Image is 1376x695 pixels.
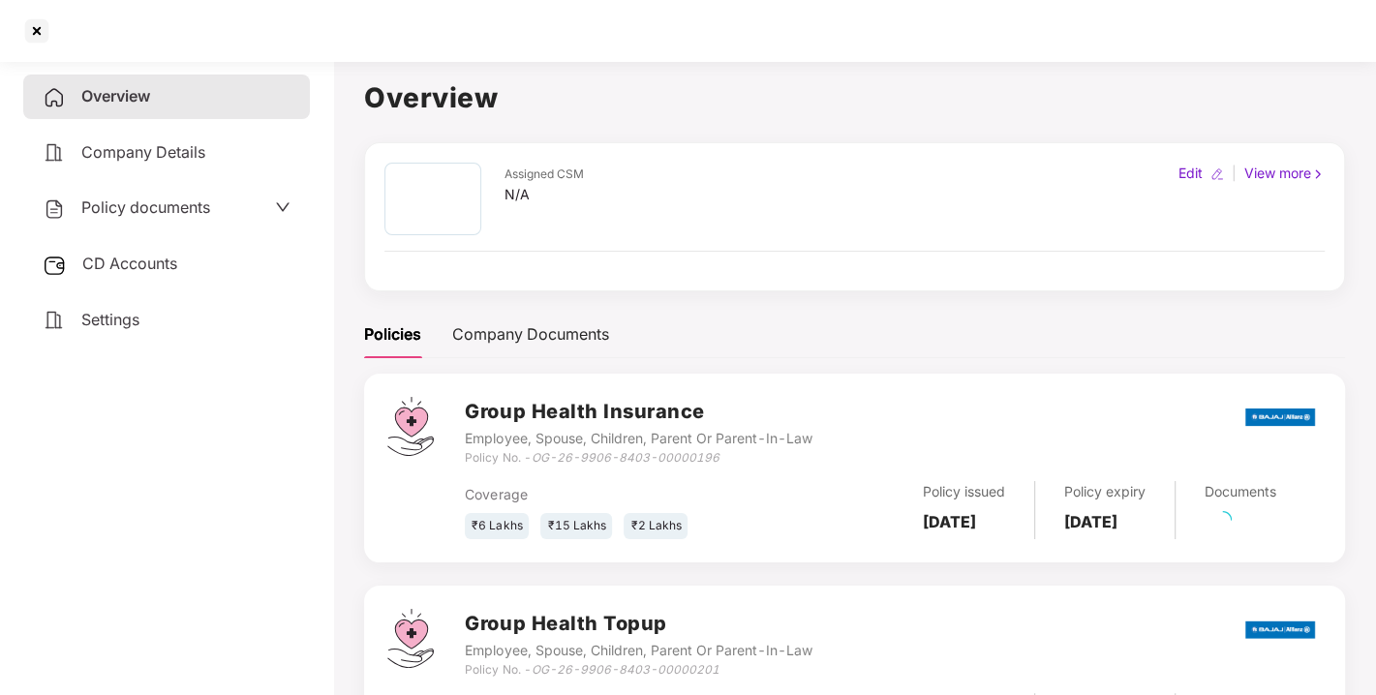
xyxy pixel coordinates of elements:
[1228,163,1240,184] div: |
[531,662,719,677] i: OG-26-9906-8403-00000201
[465,513,529,539] div: ₹6 Lakhs
[43,197,66,221] img: svg+xml;base64,PHN2ZyB4bWxucz0iaHR0cDovL3d3dy53My5vcmcvMjAwMC9zdmciIHdpZHRoPSIyNCIgaGVpZ2h0PSIyNC...
[1064,512,1117,531] b: [DATE]
[1210,167,1224,181] img: editIcon
[531,450,719,465] i: OG-26-9906-8403-00000196
[387,397,434,456] img: svg+xml;base64,PHN2ZyB4bWxucz0iaHR0cDovL3d3dy53My5vcmcvMjAwMC9zdmciIHdpZHRoPSI0Ny43MTQiIGhlaWdodD...
[465,449,811,468] div: Policy No. -
[1205,481,1276,502] div: Documents
[275,199,290,215] span: down
[1175,163,1207,184] div: Edit
[1311,167,1325,181] img: rightIcon
[81,310,139,329] span: Settings
[81,142,205,162] span: Company Details
[43,254,67,277] img: svg+xml;base64,PHN2ZyB3aWR0aD0iMjUiIGhlaWdodD0iMjQiIHZpZXdCb3g9IjAgMCAyNSAyNCIgZmlsbD0ibm9uZSIgeG...
[1245,608,1315,651] img: bajaj.png
[1245,395,1315,438] img: bajaj.png
[465,661,811,680] div: Policy No. -
[624,513,688,539] div: ₹2 Lakhs
[43,309,66,332] img: svg+xml;base64,PHN2ZyB4bWxucz0iaHR0cDovL3d3dy53My5vcmcvMjAwMC9zdmciIHdpZHRoPSIyNCIgaGVpZ2h0PSIyNC...
[81,86,150,106] span: Overview
[505,184,584,205] div: N/A
[1240,163,1329,184] div: View more
[923,481,1005,502] div: Policy issued
[465,484,750,505] div: Coverage
[465,640,811,661] div: Employee, Spouse, Children, Parent Or Parent-In-Law
[465,397,811,427] h3: Group Health Insurance
[1214,511,1232,529] span: loading
[465,428,811,449] div: Employee, Spouse, Children, Parent Or Parent-In-Law
[1064,481,1146,502] div: Policy expiry
[43,141,66,165] img: svg+xml;base64,PHN2ZyB4bWxucz0iaHR0cDovL3d3dy53My5vcmcvMjAwMC9zdmciIHdpZHRoPSIyNCIgaGVpZ2h0PSIyNC...
[43,86,66,109] img: svg+xml;base64,PHN2ZyB4bWxucz0iaHR0cDovL3d3dy53My5vcmcvMjAwMC9zdmciIHdpZHRoPSIyNCIgaGVpZ2h0PSIyNC...
[540,513,612,539] div: ₹15 Lakhs
[465,609,811,639] h3: Group Health Topup
[364,322,421,347] div: Policies
[505,166,584,184] div: Assigned CSM
[923,512,976,531] b: [DATE]
[452,322,609,347] div: Company Documents
[364,76,1345,119] h1: Overview
[81,197,210,217] span: Policy documents
[82,254,177,273] span: CD Accounts
[387,609,434,668] img: svg+xml;base64,PHN2ZyB4bWxucz0iaHR0cDovL3d3dy53My5vcmcvMjAwMC9zdmciIHdpZHRoPSI0Ny43MTQiIGhlaWdodD...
